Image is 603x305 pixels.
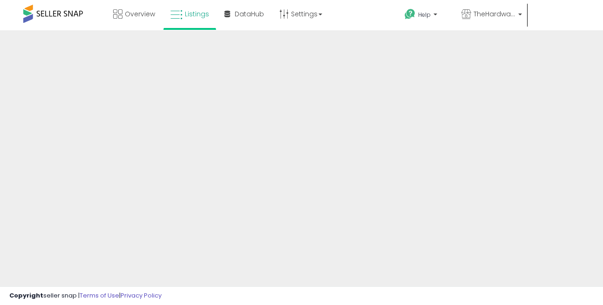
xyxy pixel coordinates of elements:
strong: Copyright [9,291,43,300]
span: Help [418,11,431,19]
span: Overview [125,9,155,19]
a: Privacy Policy [121,291,162,300]
a: Help [397,1,453,30]
a: Terms of Use [80,291,119,300]
span: Listings [185,9,209,19]
span: TheHardwareCityCom [474,9,515,19]
span: DataHub [235,9,264,19]
i: Get Help [404,8,416,20]
div: seller snap | | [9,291,162,300]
